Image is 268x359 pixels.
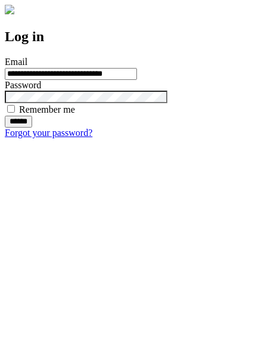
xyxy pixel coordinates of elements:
[5,5,14,14] img: logo-4e3dc11c47720685a147b03b5a06dd966a58ff35d612b21f08c02c0306f2b779.png
[5,80,41,90] label: Password
[5,57,27,67] label: Email
[5,29,263,45] h2: Log in
[19,104,75,114] label: Remember me
[5,128,92,138] a: Forgot your password?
